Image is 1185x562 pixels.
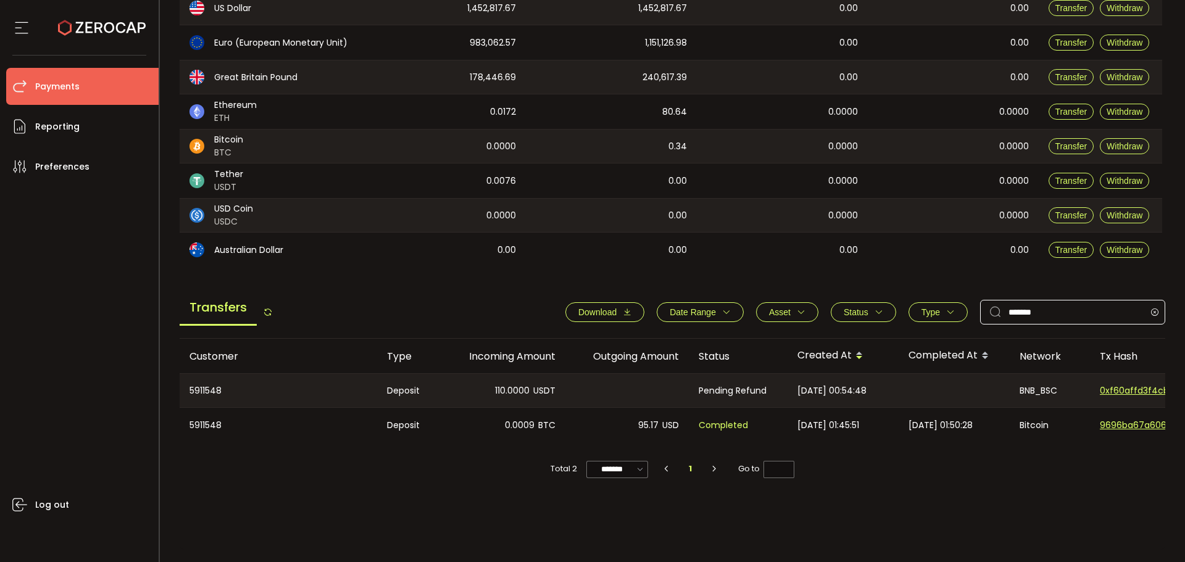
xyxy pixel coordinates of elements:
[1055,210,1087,220] span: Transfer
[1010,1,1029,15] span: 0.00
[828,174,858,188] span: 0.0000
[214,146,243,159] span: BTC
[565,349,689,363] div: Outgoing Amount
[1100,69,1149,85] button: Withdraw
[505,418,534,432] span: 0.0009
[1100,35,1149,51] button: Withdraw
[999,139,1029,154] span: 0.0000
[1100,207,1149,223] button: Withdraw
[1107,210,1142,220] span: Withdraw
[1100,104,1149,120] button: Withdraw
[839,70,858,85] span: 0.00
[738,460,794,477] span: Go to
[442,349,565,363] div: Incoming Amount
[35,118,80,136] span: Reporting
[680,460,702,477] li: 1
[495,384,530,398] span: 110.0000
[578,307,617,317] span: Download
[1107,176,1142,186] span: Withdraw
[699,384,767,398] span: Pending Refund
[565,302,644,322] button: Download
[214,112,257,125] span: ETH
[214,244,283,257] span: Australian Dollar
[908,302,968,322] button: Type
[638,1,687,15] span: 1,452,817.67
[1107,107,1142,117] span: Withdraw
[35,158,89,176] span: Preferences
[214,99,257,112] span: Ethereum
[797,384,867,398] span: [DATE] 00:54:48
[1055,3,1087,13] span: Transfer
[214,36,347,49] span: Euro (European Monetary Unit)
[1055,245,1087,255] span: Transfer
[999,209,1029,223] span: 0.0000
[1049,138,1094,154] button: Transfer
[35,496,69,514] span: Log out
[1107,72,1142,82] span: Withdraw
[1100,173,1149,189] button: Withdraw
[1107,38,1142,48] span: Withdraw
[839,36,858,50] span: 0.00
[214,71,297,84] span: Great Britain Pound
[1107,245,1142,255] span: Withdraw
[214,168,243,181] span: Tether
[1055,176,1087,186] span: Transfer
[999,105,1029,119] span: 0.0000
[1049,69,1094,85] button: Transfer
[1010,408,1090,442] div: Bitcoin
[828,209,858,223] span: 0.0000
[490,105,516,119] span: 0.0172
[662,418,679,432] span: USD
[1107,3,1142,13] span: Withdraw
[189,104,204,119] img: eth_portfolio.svg
[831,302,896,322] button: Status
[657,302,744,322] button: Date Range
[662,105,687,119] span: 80.64
[214,181,243,194] span: USDT
[999,174,1029,188] span: 0.0000
[189,139,204,154] img: btc_portfolio.svg
[844,307,868,317] span: Status
[908,418,973,432] span: [DATE] 01:50:28
[1055,38,1087,48] span: Transfer
[467,1,516,15] span: 1,452,817.67
[470,70,516,85] span: 178,446.69
[899,345,1010,366] div: Completed At
[699,418,748,432] span: Completed
[214,202,253,215] span: USD Coin
[377,349,442,363] div: Type
[189,173,204,188] img: usdt_portfolio.svg
[642,70,687,85] span: 240,617.39
[668,209,687,223] span: 0.00
[1100,242,1149,258] button: Withdraw
[180,349,377,363] div: Customer
[497,243,516,257] span: 0.00
[689,349,788,363] div: Status
[189,242,204,257] img: aud_portfolio.svg
[921,307,940,317] span: Type
[214,133,243,146] span: Bitcoin
[1010,374,1090,407] div: BNB_BSC
[839,243,858,257] span: 0.00
[769,307,791,317] span: Asset
[470,36,516,50] span: 983,062.57
[1055,141,1087,151] span: Transfer
[1041,429,1185,562] iframe: Chat Widget
[645,36,687,50] span: 1,151,126.98
[1055,72,1087,82] span: Transfer
[180,291,257,326] span: Transfers
[828,139,858,154] span: 0.0000
[1010,70,1029,85] span: 0.00
[670,307,716,317] span: Date Range
[486,139,516,154] span: 0.0000
[828,105,858,119] span: 0.0000
[1010,349,1090,363] div: Network
[1055,107,1087,117] span: Transfer
[180,374,377,407] div: 5911548
[1049,104,1094,120] button: Transfer
[377,374,442,407] div: Deposit
[1049,35,1094,51] button: Transfer
[638,418,659,432] span: 95.17
[180,408,377,442] div: 5911548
